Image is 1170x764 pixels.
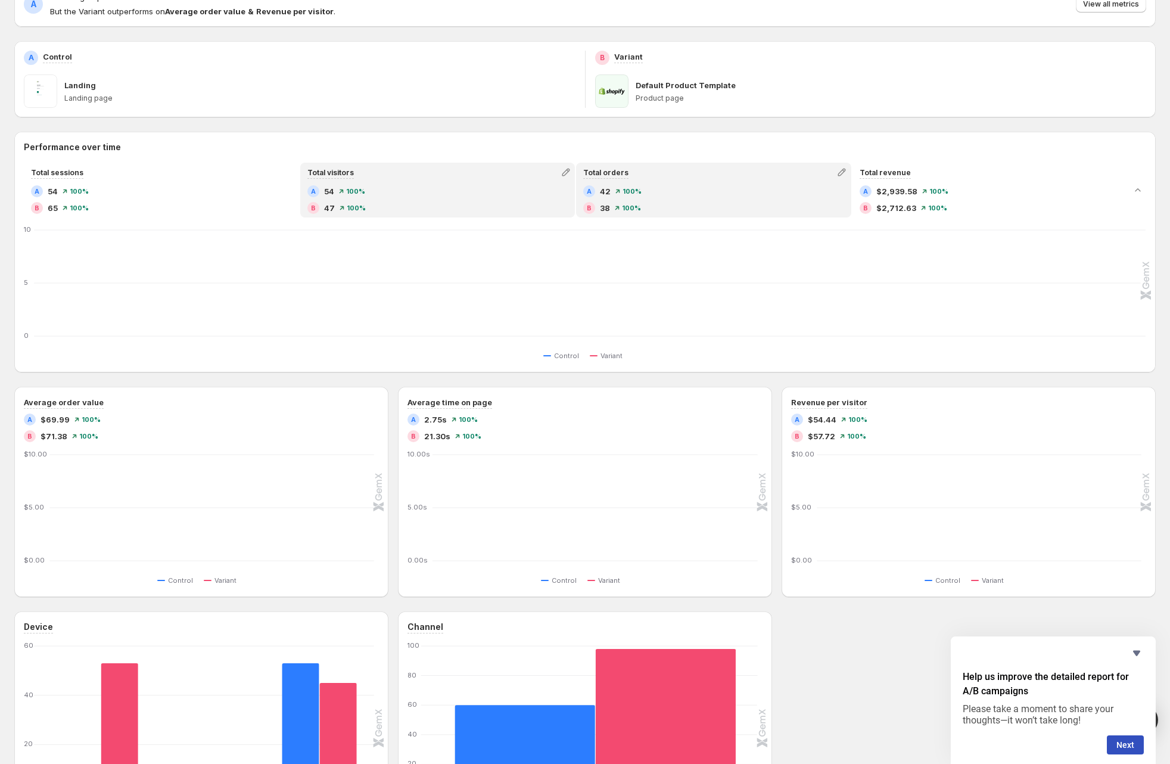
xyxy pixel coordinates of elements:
[598,576,620,585] span: Variant
[459,416,478,423] span: 100 %
[600,202,610,214] span: 38
[41,414,70,426] span: $69.99
[157,573,198,588] button: Control
[64,94,575,103] p: Landing page
[587,204,592,212] h2: B
[600,53,605,63] h2: B
[587,188,592,195] h2: A
[24,331,29,340] text: 0
[407,671,416,679] text: 80
[204,573,241,588] button: Variant
[982,576,1004,585] span: Variant
[24,740,33,748] text: 20
[1129,646,1144,660] button: Hide survey
[600,185,611,197] span: 42
[636,79,736,91] p: Default Product Template
[24,74,57,108] img: Landing
[347,204,366,212] span: 100 %
[795,433,799,440] h2: B
[48,185,58,197] span: 54
[808,414,836,426] span: $54.44
[600,351,623,361] span: Variant
[48,202,58,214] span: 65
[307,168,354,177] span: Total visitors
[1129,182,1146,198] button: Collapse chart
[165,7,245,16] strong: Average order value
[791,503,811,511] text: $5.00
[29,53,34,63] h2: A
[847,433,866,440] span: 100 %
[24,396,104,408] h3: Average order value
[24,278,28,287] text: 5
[876,202,916,214] span: $2,712.63
[311,188,316,195] h2: A
[636,94,1147,103] p: Product page
[35,188,39,195] h2: A
[848,416,867,423] span: 100 %
[925,573,965,588] button: Control
[543,349,584,363] button: Control
[590,349,627,363] button: Variant
[791,450,814,458] text: $10.00
[24,141,1146,153] h2: Performance over time
[24,450,47,458] text: $10.00
[50,5,335,17] span: But the Variant outperforms on .
[27,433,32,440] h2: B
[407,503,427,511] text: 5.00s
[27,416,32,423] h2: A
[963,703,1144,726] p: Please take a moment to share your thoughts—it won’t take long!
[256,7,334,16] strong: Revenue per visitor
[1107,735,1144,754] button: Next question
[541,573,581,588] button: Control
[587,573,625,588] button: Variant
[928,204,947,212] span: 100 %
[70,204,89,212] span: 100 %
[554,351,579,361] span: Control
[248,7,254,16] strong: &
[876,185,917,197] span: $2,939.58
[929,188,948,195] span: 100 %
[324,185,334,197] span: 54
[43,51,72,63] p: Control
[622,204,641,212] span: 100 %
[411,416,416,423] h2: A
[808,430,835,442] span: $57.72
[863,204,868,212] h2: B
[35,204,39,212] h2: B
[407,450,430,458] text: 10.00s
[24,691,33,699] text: 40
[324,202,335,214] span: 47
[860,168,911,177] span: Total revenue
[24,503,44,511] text: $5.00
[24,621,53,633] h3: Device
[424,430,450,442] span: 21.30s
[346,188,365,195] span: 100 %
[407,621,443,633] h3: Channel
[963,646,1144,754] div: Help us improve the detailed report for A/B campaigns
[411,433,416,440] h2: B
[614,51,643,63] p: Variant
[407,396,492,408] h3: Average time on page
[168,576,193,585] span: Control
[583,168,628,177] span: Total orders
[935,576,960,585] span: Control
[623,188,642,195] span: 100 %
[24,225,31,234] text: 10
[407,730,417,738] text: 40
[552,576,577,585] span: Control
[31,168,83,177] span: Total sessions
[462,433,481,440] span: 100 %
[407,700,417,709] text: 60
[214,576,237,585] span: Variant
[24,556,45,564] text: $0.00
[791,556,812,564] text: $0.00
[79,433,98,440] span: 100 %
[64,79,96,91] p: Landing
[41,430,67,442] span: $71.38
[595,74,628,108] img: Default Product Template
[424,414,447,426] span: 2.75s
[407,641,419,650] text: 100
[971,573,1009,588] button: Variant
[791,396,867,408] h3: Revenue per visitor
[70,188,89,195] span: 100 %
